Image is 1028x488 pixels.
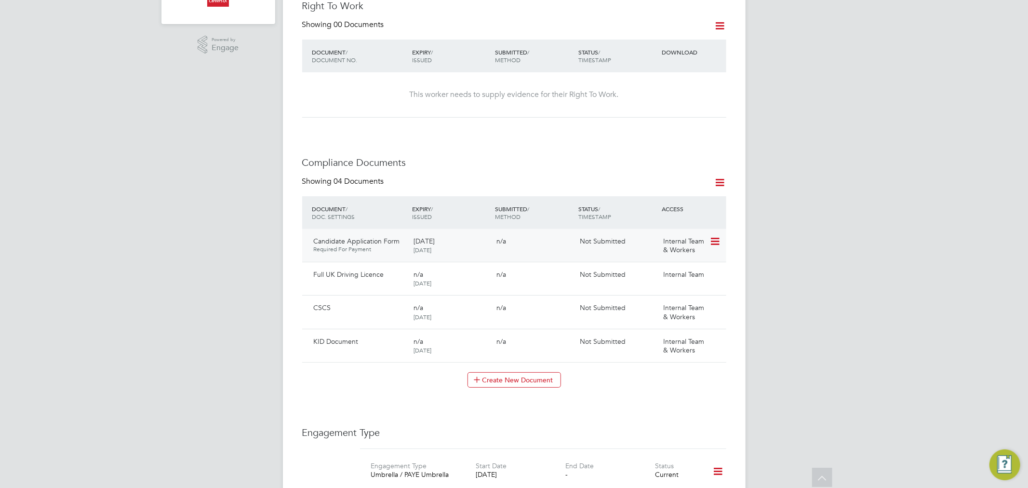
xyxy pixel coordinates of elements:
[576,200,659,225] div: STATUS
[493,43,576,68] div: SUBMITTED
[663,337,704,354] span: Internal Team & Workers
[314,237,400,245] span: Candidate Application Form
[528,48,530,56] span: /
[412,56,432,64] span: ISSUED
[310,200,410,225] div: DOCUMENT
[414,237,435,245] span: [DATE]
[302,156,726,169] h3: Compliance Documents
[334,176,384,186] span: 04 Documents
[312,90,717,100] div: This worker needs to supply evidence for their Right To Work.
[565,461,594,470] label: End Date
[414,337,423,346] span: n/a
[312,56,358,64] span: DOCUMENT NO.
[497,303,507,312] span: n/a
[431,205,433,213] span: /
[431,48,433,56] span: /
[198,36,239,54] a: Powered byEngage
[414,246,431,254] span: [DATE]
[578,56,611,64] span: TIMESTAMP
[212,44,239,52] span: Engage
[414,313,431,321] span: [DATE]
[663,270,704,279] span: Internal Team
[576,43,659,68] div: STATUS
[528,205,530,213] span: /
[314,245,406,253] span: Required For Payment
[414,303,423,312] span: n/a
[302,426,726,439] h3: Engagement Type
[598,205,600,213] span: /
[476,461,507,470] label: Start Date
[312,213,355,220] span: DOC. SETTINGS
[495,213,521,220] span: METHOD
[412,213,432,220] span: ISSUED
[497,237,507,245] span: n/a
[659,43,726,61] div: DOWNLOAD
[580,270,626,279] span: Not Submitted
[414,270,423,279] span: n/a
[410,43,493,68] div: EXPIRY
[302,20,386,30] div: Showing
[310,43,410,68] div: DOCUMENT
[580,237,626,245] span: Not Submitted
[212,36,239,44] span: Powered by
[495,56,521,64] span: METHOD
[414,346,431,354] span: [DATE]
[989,449,1020,480] button: Engage Resource Center
[314,303,331,312] span: CSCS
[414,279,431,287] span: [DATE]
[314,337,359,346] span: KID Document
[655,470,700,479] div: Current
[467,372,561,388] button: Create New Document
[493,200,576,225] div: SUBMITTED
[497,270,507,279] span: n/a
[578,213,611,220] span: TIMESTAMP
[565,470,655,479] div: -
[346,48,348,56] span: /
[655,461,674,470] label: Status
[580,303,626,312] span: Not Submitted
[663,303,704,321] span: Internal Team & Workers
[346,205,348,213] span: /
[580,337,626,346] span: Not Submitted
[476,470,565,479] div: [DATE]
[663,237,704,254] span: Internal Team & Workers
[659,200,726,217] div: ACCESS
[598,48,600,56] span: /
[410,200,493,225] div: EXPIRY
[314,270,384,279] span: Full UK Driving Licence
[497,337,507,346] span: n/a
[334,20,384,29] span: 00 Documents
[302,176,386,187] div: Showing
[371,461,427,470] label: Engagement Type
[371,470,461,479] div: Umbrella / PAYE Umbrella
